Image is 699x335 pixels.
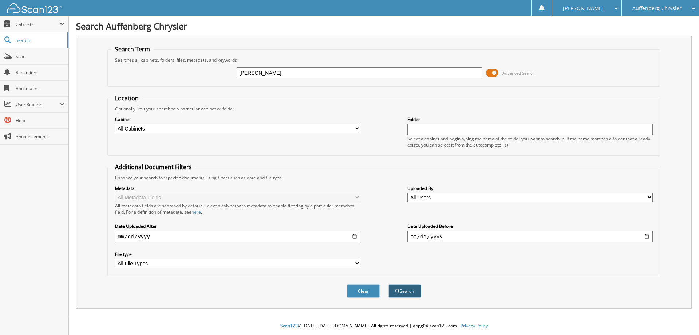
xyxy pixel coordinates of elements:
[115,231,360,242] input: start
[115,203,360,215] div: All metadata fields are searched by default. Select a cabinet with metadata to enable filtering b...
[16,37,64,43] span: Search
[76,20,692,32] h1: Search Auffenberg Chrysler
[16,133,65,140] span: Announcements
[111,57,657,63] div: Searches all cabinets, folders, files, metadata, and keywords
[280,323,298,329] span: Scan123
[191,209,201,215] a: here
[502,70,535,76] span: Advanced Search
[111,175,657,181] div: Enhance your search for specific documents using filters such as date and file type.
[115,223,360,229] label: Date Uploaded After
[16,69,65,75] span: Reminders
[461,323,488,329] a: Privacy Policy
[16,21,60,27] span: Cabinets
[563,6,604,11] span: [PERSON_NAME]
[111,106,657,112] div: Optionally limit your search to a particular cabinet or folder
[407,223,653,229] label: Date Uploaded Before
[16,53,65,59] span: Scan
[663,300,699,335] iframe: Chat Widget
[111,94,142,102] legend: Location
[115,185,360,191] label: Metadata
[111,45,154,53] legend: Search Term
[407,116,653,122] label: Folder
[7,3,62,13] img: scan123-logo-white.svg
[69,317,699,335] div: © [DATE]-[DATE] [DOMAIN_NAME]. All rights reserved | appg04-scan123-com |
[388,284,421,298] button: Search
[632,6,682,11] span: Auffenberg Chrysler
[407,231,653,242] input: end
[115,251,360,257] label: File type
[16,85,65,91] span: Bookmarks
[16,101,60,108] span: User Reports
[16,117,65,124] span: Help
[347,284,380,298] button: Clear
[407,185,653,191] label: Uploaded By
[115,116,360,122] label: Cabinet
[407,136,653,148] div: Select a cabinet and begin typing the name of the folder you want to search in. If the name match...
[111,163,196,171] legend: Additional Document Filters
